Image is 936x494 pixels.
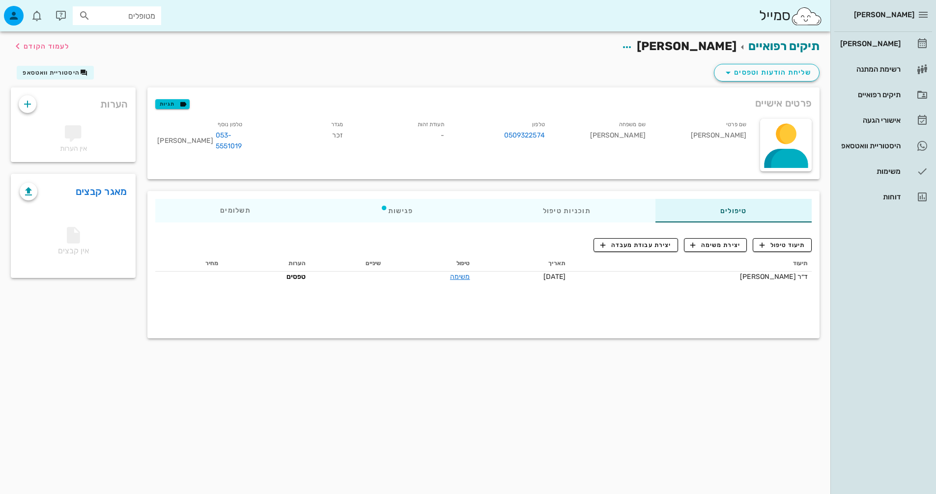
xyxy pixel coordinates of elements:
th: תאריך [474,256,569,272]
a: דוחות [834,185,932,209]
a: מאגר קבצים [76,184,127,199]
span: לעמוד הקודם [24,42,69,51]
div: טיפולים [655,199,812,222]
span: אין קבצים [58,230,89,255]
div: [PERSON_NAME] [553,117,653,158]
a: משימות [834,160,932,183]
div: תוכניות טיפול [478,199,655,222]
th: טיפול [385,256,474,272]
div: רשימת המתנה [838,65,901,73]
button: יצירת משימה [684,238,747,252]
div: הערות [11,87,136,116]
a: [PERSON_NAME] [834,32,932,55]
small: טלפון [532,121,545,128]
a: 0509322574 [504,130,545,141]
th: מחיר [155,256,222,272]
div: זכר [250,117,351,158]
th: שיניים [310,256,385,272]
div: [PERSON_NAME] [157,130,242,152]
button: היסטוריית וואטסאפ [17,66,94,80]
button: תגיות [155,99,190,109]
div: טפסים [226,272,306,282]
span: היסטוריית וואטסאפ [23,69,80,76]
span: תשלומים [220,207,251,214]
span: יצירת עבודת מעבדה [600,241,671,249]
button: תיעוד טיפול [753,238,812,252]
div: [PERSON_NAME] [653,117,754,158]
div: תיקים רפואיים [838,91,901,99]
a: היסטוריית וואטסאפ [834,134,932,158]
span: תגיות [160,100,185,109]
button: לעמוד הקודם [12,37,69,55]
img: SmileCloud logo [791,6,823,26]
span: פרטים אישיים [755,95,812,111]
span: אין הערות [60,144,87,153]
span: יצירת משימה [690,241,740,249]
span: תיעוד טיפול [760,241,805,249]
span: - [441,131,444,139]
small: מגדר [331,121,343,128]
a: תיקים רפואיים [748,39,820,53]
div: ד״ר [PERSON_NAME] [573,272,808,282]
span: [DATE] [543,273,566,281]
div: דוחות [838,193,901,201]
small: שם משפחה [619,121,646,128]
div: סמייל [759,5,823,27]
div: היסטוריית וואטסאפ [838,142,901,150]
span: שליחת הודעות וטפסים [722,67,811,79]
a: רשימת המתנה [834,57,932,81]
small: תעודת זהות [418,121,444,128]
span: [PERSON_NAME] [637,39,737,53]
button: שליחת הודעות וטפסים [714,64,820,82]
div: פגישות [315,199,478,222]
span: [PERSON_NAME] [854,10,914,19]
small: שם פרטי [726,121,746,128]
a: אישורי הגעה [834,109,932,132]
th: הערות [222,256,310,272]
span: תג [29,8,35,14]
button: יצירת עבודת מעבדה [594,238,678,252]
a: 053-5551019 [216,130,243,152]
th: תיעוד [569,256,812,272]
a: תיקים רפואיים [834,83,932,107]
a: משימה [450,273,470,281]
small: טלפון נוסף [218,121,242,128]
div: משימות [838,167,901,175]
div: אישורי הגעה [838,116,901,124]
div: [PERSON_NAME] [838,40,901,48]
